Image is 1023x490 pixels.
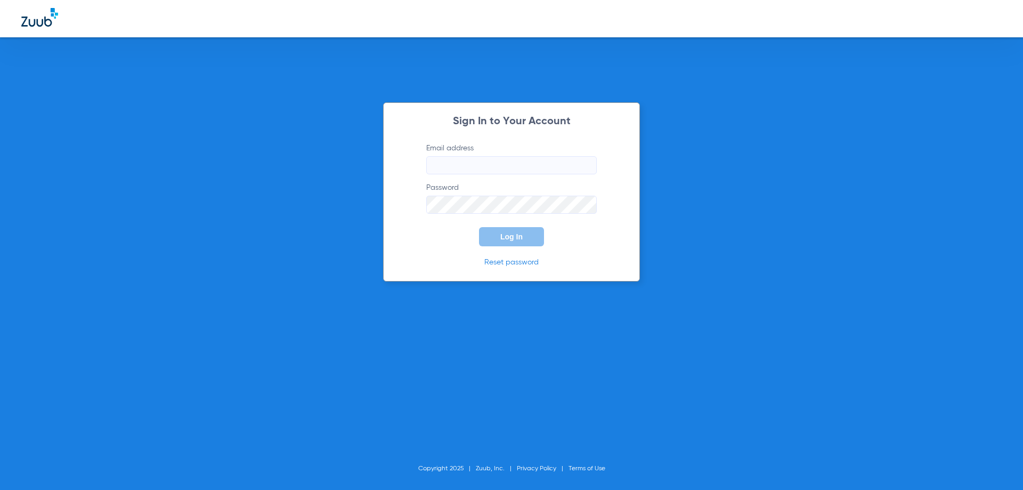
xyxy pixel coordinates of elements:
img: Zuub Logo [21,8,58,27]
input: Password [426,196,597,214]
label: Email address [426,143,597,174]
a: Terms of Use [569,465,605,472]
h2: Sign In to Your Account [410,116,613,127]
button: Log In [479,227,544,246]
li: Copyright 2025 [418,463,476,474]
a: Privacy Policy [517,465,556,472]
li: Zuub, Inc. [476,463,517,474]
label: Password [426,182,597,214]
a: Reset password [484,259,539,266]
span: Log In [500,232,523,241]
input: Email address [426,156,597,174]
